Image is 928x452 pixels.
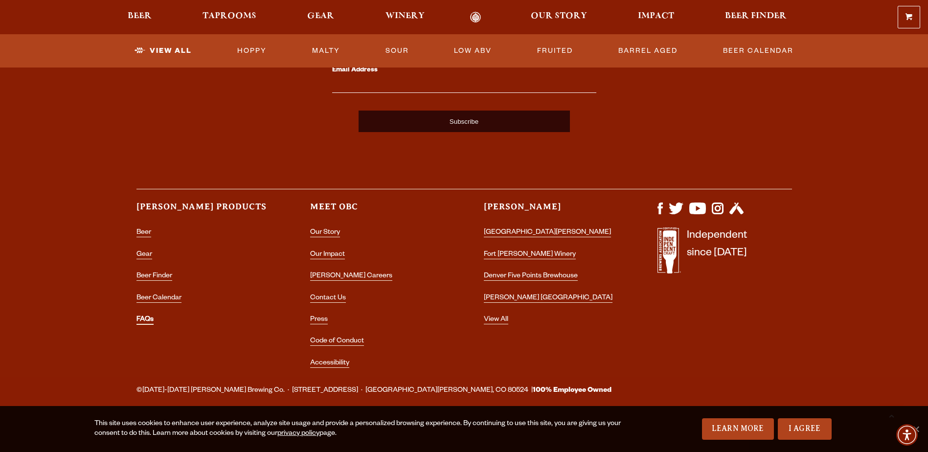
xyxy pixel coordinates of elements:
a: Beer Finder [719,12,793,23]
a: I Agree [778,418,832,440]
span: Gear [307,12,334,20]
a: [GEOGRAPHIC_DATA][PERSON_NAME] [484,229,611,237]
a: Winery [379,12,431,23]
span: ©[DATE]-[DATE] [PERSON_NAME] Brewing Co. · [STREET_ADDRESS] · [GEOGRAPHIC_DATA][PERSON_NAME], CO ... [136,384,611,397]
a: Learn More [702,418,774,440]
a: Visit us on X (formerly Twitter) [669,209,683,217]
span: Taprooms [203,12,256,20]
a: View All [484,316,508,324]
a: Contact Us [310,294,346,303]
h3: [PERSON_NAME] [484,201,618,221]
a: Impact [632,12,680,23]
span: Our Story [531,12,587,20]
a: Low ABV [450,40,496,62]
a: Barrel Aged [614,40,681,62]
a: Denver Five Points Brewhouse [484,272,578,281]
a: privacy policy [277,430,319,438]
a: Our Story [524,12,593,23]
span: Impact [638,12,674,20]
a: Press [310,316,328,324]
div: This site uses cookies to enhance user experience, analyze site usage and provide a personalized ... [94,419,622,439]
a: Malty [308,40,344,62]
a: Fort [PERSON_NAME] Winery [484,251,576,259]
a: Code of Conduct [310,338,364,346]
a: Odell Home [457,12,494,23]
a: Taprooms [196,12,263,23]
a: [PERSON_NAME] [GEOGRAPHIC_DATA] [484,294,612,303]
a: [PERSON_NAME] Careers [310,272,392,281]
a: Fruited [533,40,577,62]
a: Our Impact [310,251,345,259]
h3: Meet OBC [310,201,445,221]
a: Gear [136,251,152,259]
a: Our Story [310,229,340,237]
strong: 100% Employee Owned [533,387,611,395]
a: Beer Calendar [719,40,797,62]
p: Independent since [DATE] [687,227,747,279]
a: View All [131,40,196,62]
a: Beer Finder [136,272,172,281]
a: Visit us on YouTube [689,209,706,217]
label: Email Address [332,64,596,77]
div: Accessibility Menu [896,424,918,446]
input: Subscribe [359,111,570,132]
span: Beer [128,12,152,20]
span: Beer Finder [725,12,787,20]
a: Sour [382,40,413,62]
a: Beer [136,229,151,237]
a: Gear [301,12,340,23]
a: Visit us on Instagram [712,209,724,217]
span: Winery [385,12,425,20]
h3: [PERSON_NAME] Products [136,201,271,221]
a: Visit us on Facebook [657,209,663,217]
a: Beer [121,12,158,23]
a: Beer Calendar [136,294,181,303]
a: FAQs [136,316,154,325]
a: Hoppy [233,40,271,62]
a: Visit us on Untappd [729,209,744,217]
a: Accessibility [310,360,349,368]
a: Scroll to top [879,403,904,428]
